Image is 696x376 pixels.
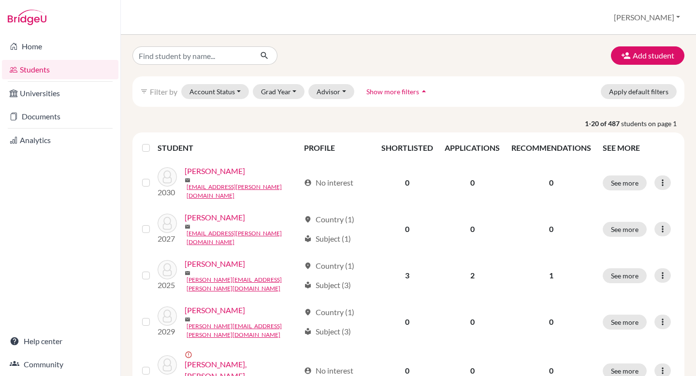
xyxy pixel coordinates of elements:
td: 0 [439,159,506,206]
p: 2029 [158,326,177,337]
p: 1 [511,270,591,281]
span: Filter by [150,87,177,96]
div: No interest [304,177,353,188]
button: Show more filtersarrow_drop_up [358,84,437,99]
a: [PERSON_NAME][EMAIL_ADDRESS][PERSON_NAME][DOMAIN_NAME] [187,322,300,339]
a: Home [2,37,118,56]
button: See more [603,268,647,283]
p: 0 [511,223,591,235]
td: 3 [376,252,439,299]
th: RECOMMENDATIONS [506,136,597,159]
div: Subject (3) [304,279,351,291]
button: See more [603,222,647,237]
span: mail [185,224,190,230]
a: Help center [2,332,118,351]
div: Subject (3) [304,326,351,337]
div: Country (1) [304,260,354,272]
button: See more [603,175,647,190]
span: local_library [304,281,312,289]
a: Community [2,355,118,374]
span: account_circle [304,179,312,187]
button: Grad Year [253,84,305,99]
th: STUDENT [158,136,299,159]
td: 0 [439,299,506,345]
a: [PERSON_NAME][EMAIL_ADDRESS][PERSON_NAME][DOMAIN_NAME] [187,275,300,293]
button: See more [603,315,647,330]
td: 0 [376,206,439,252]
span: location_on [304,216,312,223]
a: [EMAIL_ADDRESS][PERSON_NAME][DOMAIN_NAME] [187,183,300,200]
img: Aleman, Renee [158,306,177,326]
a: [PERSON_NAME] [185,165,245,177]
img: Akolkar, Aisha [158,167,177,187]
span: students on page 1 [621,118,684,129]
button: Account Status [181,84,249,99]
th: PROFILE [298,136,376,159]
img: Bridge-U [8,10,46,25]
button: Add student [611,46,684,65]
span: account_circle [304,367,312,375]
span: mail [185,177,190,183]
span: location_on [304,308,312,316]
strong: 1-20 of 487 [585,118,621,129]
p: 2025 [158,279,177,291]
span: local_library [304,235,312,243]
i: filter_list [140,87,148,95]
span: location_on [304,262,312,270]
span: Show more filters [366,87,419,96]
div: Country (1) [304,214,354,225]
img: Alcaraz, MeiLin [158,214,177,233]
th: APPLICATIONS [439,136,506,159]
a: [PERSON_NAME] [185,258,245,270]
span: local_library [304,328,312,335]
td: 2 [439,252,506,299]
a: Universities [2,84,118,103]
a: Analytics [2,130,118,150]
a: [PERSON_NAME] [185,304,245,316]
button: Advisor [308,84,354,99]
button: Apply default filters [601,84,677,99]
input: Find student by name... [132,46,252,65]
p: 0 [511,177,591,188]
p: 0 [511,316,591,328]
span: mail [185,317,190,322]
div: Country (1) [304,306,354,318]
span: mail [185,270,190,276]
td: 0 [376,299,439,345]
th: SEE MORE [597,136,681,159]
a: [EMAIL_ADDRESS][PERSON_NAME][DOMAIN_NAME] [187,229,300,246]
a: Students [2,60,118,79]
button: [PERSON_NAME] [609,8,684,27]
th: SHORTLISTED [376,136,439,159]
td: 0 [376,159,439,206]
img: Andersen-Marskar, Olida Marie [158,355,177,375]
p: 2030 [158,187,177,198]
div: Subject (1) [304,233,351,245]
p: 2027 [158,233,177,245]
span: error_outline [185,351,194,359]
a: Documents [2,107,118,126]
td: 0 [439,206,506,252]
img: Alcaraz, YaQi [158,260,177,279]
a: [PERSON_NAME] [185,212,245,223]
i: arrow_drop_up [419,87,429,96]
